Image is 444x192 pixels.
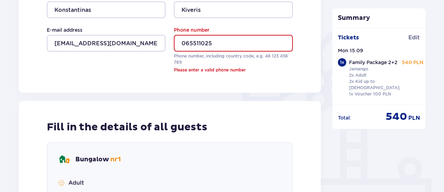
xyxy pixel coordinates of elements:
p: Phone number, including country code, e.g. 48 ​123 ​456 ​789 [174,53,293,66]
p: 540 PLN [402,59,423,66]
input: First Name [47,1,165,18]
p: Fill in the details of all guests [47,121,207,134]
input: Phone number [174,35,293,52]
div: 1 x [338,58,346,67]
input: E-mail address [47,35,165,52]
p: Jamango [349,66,368,72]
span: nr 1 [110,155,121,163]
p: 540 [386,110,407,123]
p: Mon 15.09 [338,47,363,54]
label: Phone number [174,26,209,33]
p: Tickets [338,34,359,41]
a: Edit [408,34,420,41]
label: E-mail address [47,26,82,33]
img: bungalows Icon [59,154,70,165]
p: Summary [332,14,426,22]
p: Adult [68,179,84,187]
p: Family Package 2+2 [349,59,398,66]
p: Total : [338,114,351,121]
input: Last Name [174,1,293,18]
p: Bungalow [75,155,121,164]
p: PLN [408,114,420,122]
img: Smile Icon [59,180,64,186]
p: Please enter a valid phone number [174,67,293,73]
p: 2x Adult 2x Kid up to [DEMOGRAPHIC_DATA]. 1x Voucher 100 PLN [349,72,400,97]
